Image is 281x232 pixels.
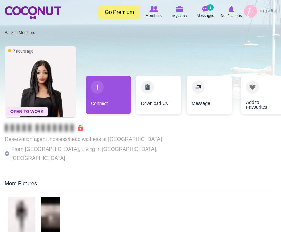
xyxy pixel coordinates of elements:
[136,76,181,117] div: 2 / 4
[5,180,276,190] div: More Pictures
[5,145,183,163] p: From [GEOGRAPHIC_DATA], Living in [GEOGRAPHIC_DATA], [GEOGRAPHIC_DATA]
[5,6,61,19] img: Home
[5,30,35,35] a: Back to Members
[146,13,162,19] span: Members
[167,5,192,20] a: My Jobs My Jobs
[187,76,232,114] a: Message
[221,13,242,19] span: Notifications
[192,5,218,20] a: Messages Messages 1
[186,76,231,117] div: 3 / 4
[207,4,214,11] small: 1
[5,125,83,131] span: Connect to Unlock the Profile
[98,5,140,19] a: Go Premium
[86,76,131,114] a: Connect
[172,13,187,19] span: My Jobs
[5,135,183,144] p: Reservation agent /hostess/head waitress at [GEOGRAPHIC_DATA]
[229,6,234,12] img: Notifications
[202,6,209,12] img: Messages
[141,5,167,20] a: Browse Members Members
[6,107,48,116] span: Open To Work
[218,5,244,20] a: Notifications Notifications
[197,13,214,19] span: Messages
[149,6,158,12] img: Browse Members
[176,6,183,12] img: My Jobs
[86,76,131,117] div: 1 / 4
[136,76,181,114] a: Download CV
[8,48,33,54] span: 7 hours ago
[257,5,276,18] a: العربية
